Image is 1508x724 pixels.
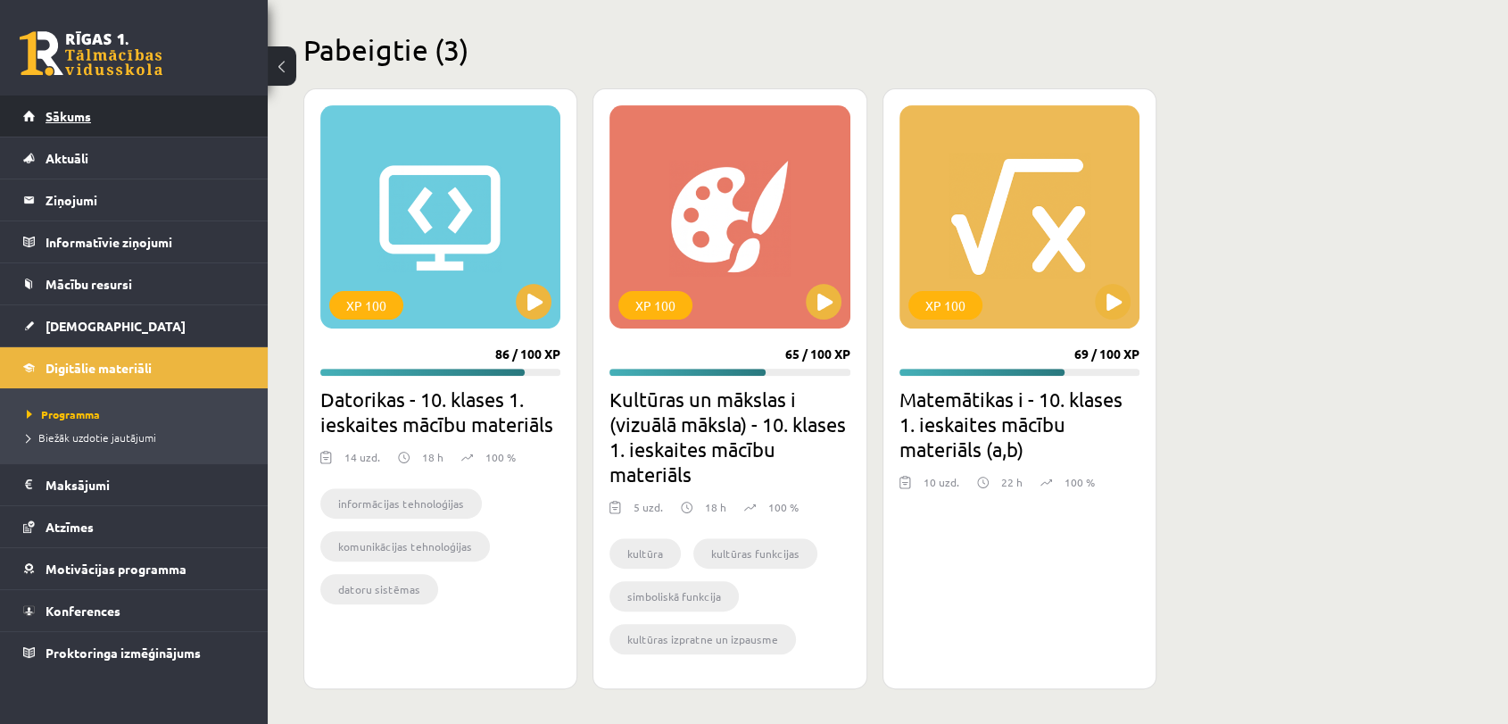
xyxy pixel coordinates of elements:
h2: Kultūras un mākslas i (vizuālā māksla) - 10. klases 1. ieskaites mācību materiāls [609,387,849,487]
div: 14 uzd. [344,449,380,476]
div: XP 100 [618,291,692,320]
span: Atzīmes [46,519,94,535]
a: Rīgas 1. Tālmācības vidusskola [20,31,162,76]
div: 5 uzd. [634,499,663,526]
p: 18 h [422,449,443,465]
h2: Matemātikas i - 10. klases 1. ieskaites mācību materiāls (a,b) [899,387,1139,462]
legend: Ziņojumi [46,179,245,221]
div: 10 uzd. [924,474,959,501]
li: simboliskā funkcija [609,581,739,612]
a: Atzīmes [23,506,245,547]
h2: Pabeigtie (3) [303,32,1446,67]
span: Konferences [46,603,120,619]
legend: Maksājumi [46,464,245,505]
h2: Datorikas - 10. klases 1. ieskaites mācību materiāls [320,387,560,437]
span: [DEMOGRAPHIC_DATA] [46,318,186,334]
a: Konferences [23,590,245,631]
a: [DEMOGRAPHIC_DATA] [23,305,245,346]
p: 22 h [1001,474,1023,490]
p: 18 h [705,499,726,515]
li: kultūra [609,538,681,569]
span: Sākums [46,108,91,124]
li: informācijas tehnoloģijas [320,488,482,519]
legend: Informatīvie ziņojumi [46,221,245,262]
a: Sākums [23,96,245,137]
span: Digitālie materiāli [46,360,152,376]
li: kultūras funkcijas [693,538,817,569]
div: XP 100 [329,291,403,320]
a: Maksājumi [23,464,245,505]
a: Digitālie materiāli [23,347,245,388]
p: 100 % [485,449,516,465]
li: kultūras izpratne un izpausme [609,624,796,654]
span: Aktuāli [46,150,88,166]
p: 100 % [768,499,799,515]
a: Motivācijas programma [23,548,245,589]
span: Proktoringa izmēģinājums [46,645,201,661]
a: Ziņojumi [23,179,245,221]
span: Biežāk uzdotie jautājumi [27,430,156,445]
a: Biežāk uzdotie jautājumi [27,429,250,445]
a: Informatīvie ziņojumi [23,221,245,262]
p: 100 % [1065,474,1095,490]
div: XP 100 [908,291,982,320]
li: komunikācijas tehnoloģijas [320,531,490,562]
a: Proktoringa izmēģinājums [23,632,245,673]
span: Programma [27,407,100,421]
a: Programma [27,406,250,422]
li: datoru sistēmas [320,574,438,604]
a: Aktuāli [23,137,245,179]
a: Mācību resursi [23,263,245,304]
span: Mācību resursi [46,276,132,292]
span: Motivācijas programma [46,561,186,577]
